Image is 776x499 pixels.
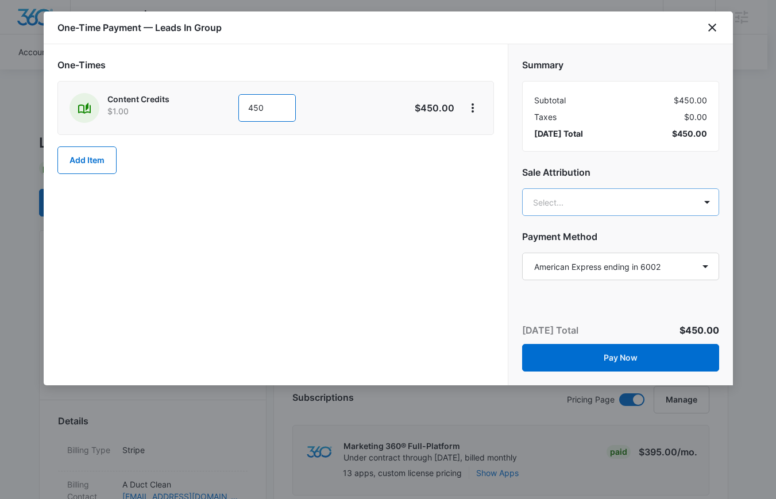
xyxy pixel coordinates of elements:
[522,344,719,372] button: Pay Now
[672,127,707,140] span: $450.00
[127,68,194,75] div: Keywords by Traffic
[522,165,719,179] h2: Sale Attribution
[534,94,566,106] span: Subtotal
[44,68,103,75] div: Domain Overview
[32,18,56,28] div: v 4.0.25
[107,105,206,117] p: $1.00
[464,99,482,117] button: View More
[534,127,583,140] span: [DATE] Total
[705,21,719,34] button: close
[57,21,222,34] h1: One-Time Payment — Leads In Group
[107,93,206,105] p: Content Credits
[57,58,494,72] h2: One-Times
[680,324,719,336] span: $450.00
[31,67,40,76] img: tab_domain_overview_orange.svg
[522,230,719,243] h2: Payment Method
[238,94,296,122] input: 1
[534,111,557,123] span: Taxes
[18,30,28,39] img: website_grey.svg
[18,18,28,28] img: logo_orange.svg
[534,94,707,106] div: $450.00
[522,58,719,72] h2: Summary
[57,146,117,174] button: Add Item
[522,323,578,337] p: [DATE] Total
[30,30,126,39] div: Domain: [DOMAIN_NAME]
[400,101,454,115] p: $450.00
[114,67,123,76] img: tab_keywords_by_traffic_grey.svg
[684,111,707,123] span: $0.00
